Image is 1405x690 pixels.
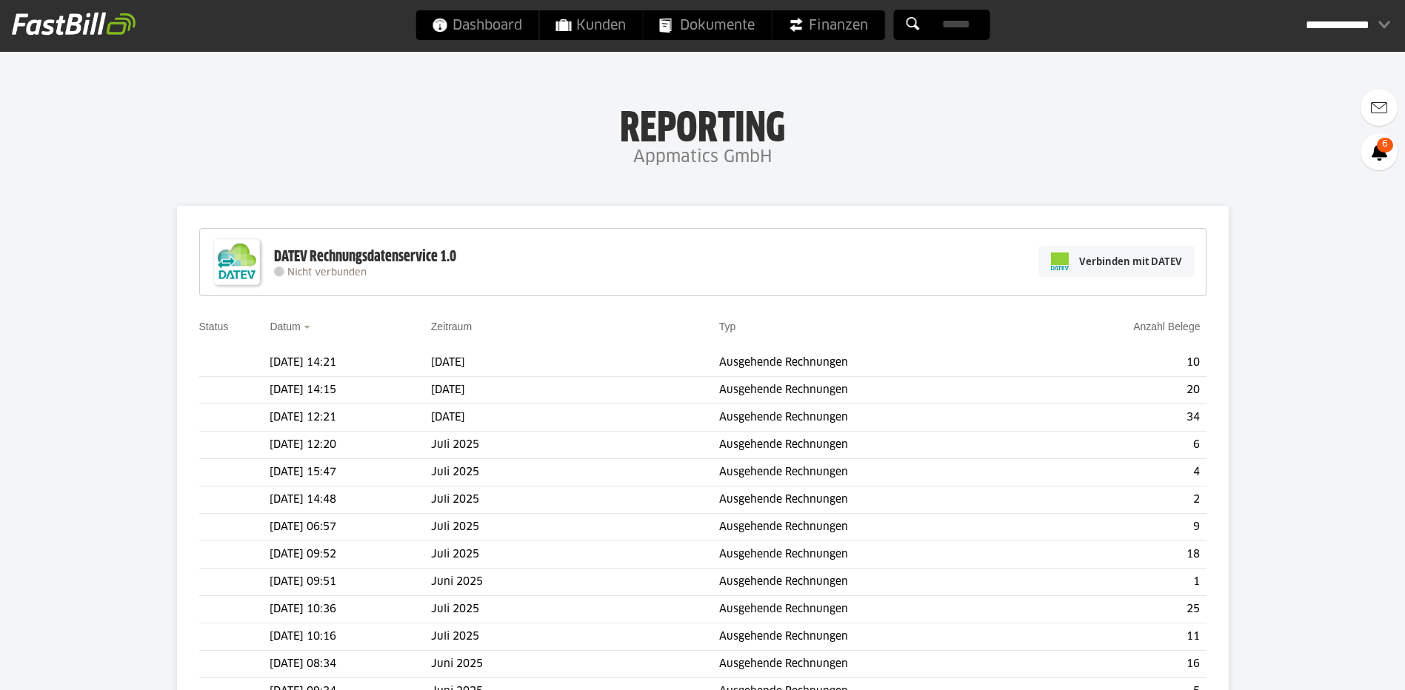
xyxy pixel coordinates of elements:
[719,514,1030,541] td: Ausgehende Rechnungen
[719,569,1030,596] td: Ausgehende Rechnungen
[270,432,430,459] td: [DATE] 12:20
[270,651,430,678] td: [DATE] 08:34
[719,486,1030,514] td: Ausgehende Rechnungen
[270,377,430,404] td: [DATE] 14:15
[719,349,1030,377] td: Ausgehende Rechnungen
[148,104,1257,143] h1: Reporting
[719,404,1030,432] td: Ausgehende Rechnungen
[1030,349,1206,377] td: 10
[539,10,642,40] a: Kunden
[1030,486,1206,514] td: 2
[1361,133,1398,170] a: 6
[270,349,430,377] td: [DATE] 14:21
[1038,246,1195,277] a: Verbinden mit DATEV
[719,432,1030,459] td: Ausgehende Rechnungen
[431,651,719,678] td: Juni 2025
[431,404,719,432] td: [DATE]
[416,10,538,40] a: Dashboard
[431,623,719,651] td: Juli 2025
[270,623,430,651] td: [DATE] 10:16
[1030,514,1206,541] td: 9
[719,377,1030,404] td: Ausgehende Rechnungen
[1133,321,1200,332] a: Anzahl Belege
[659,10,755,40] span: Dokumente
[270,486,430,514] td: [DATE] 14:48
[1030,623,1206,651] td: 11
[431,377,719,404] td: [DATE]
[719,596,1030,623] td: Ausgehende Rechnungen
[199,321,229,332] a: Status
[719,623,1030,651] td: Ausgehende Rechnungen
[719,541,1030,569] td: Ausgehende Rechnungen
[431,459,719,486] td: Juli 2025
[719,321,736,332] a: Typ
[207,232,267,292] img: DATEV-Datenservice Logo
[1079,254,1182,269] span: Verbinden mit DATEV
[719,651,1030,678] td: Ausgehende Rechnungen
[274,247,456,267] div: DATEV Rechnungsdatenservice 1.0
[1030,459,1206,486] td: 4
[555,10,626,40] span: Kunden
[431,514,719,541] td: Juli 2025
[788,10,868,40] span: Finanzen
[1030,404,1206,432] td: 34
[1030,377,1206,404] td: 20
[270,541,430,569] td: [DATE] 09:52
[431,321,472,332] a: Zeitraum
[1030,432,1206,459] td: 6
[270,404,430,432] td: [DATE] 12:21
[270,596,430,623] td: [DATE] 10:36
[431,349,719,377] td: [DATE]
[431,541,719,569] td: Juli 2025
[431,569,719,596] td: Juni 2025
[643,10,771,40] a: Dokumente
[1030,651,1206,678] td: 16
[719,459,1030,486] td: Ausgehende Rechnungen
[1030,541,1206,569] td: 18
[270,569,430,596] td: [DATE] 09:51
[270,321,300,332] a: Datum
[270,459,430,486] td: [DATE] 15:47
[1030,569,1206,596] td: 1
[431,596,719,623] td: Juli 2025
[1030,596,1206,623] td: 25
[431,432,719,459] td: Juli 2025
[431,486,719,514] td: Juli 2025
[1291,646,1390,683] iframe: Öffnet ein Widget, in dem Sie weitere Informationen finden
[304,326,313,329] img: sort_desc.gif
[1051,252,1069,270] img: pi-datev-logo-farbig-24.svg
[772,10,884,40] a: Finanzen
[270,514,430,541] td: [DATE] 06:57
[432,10,522,40] span: Dashboard
[12,12,136,36] img: fastbill_logo_white.png
[287,268,367,278] span: Nicht verbunden
[1377,138,1393,153] span: 6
